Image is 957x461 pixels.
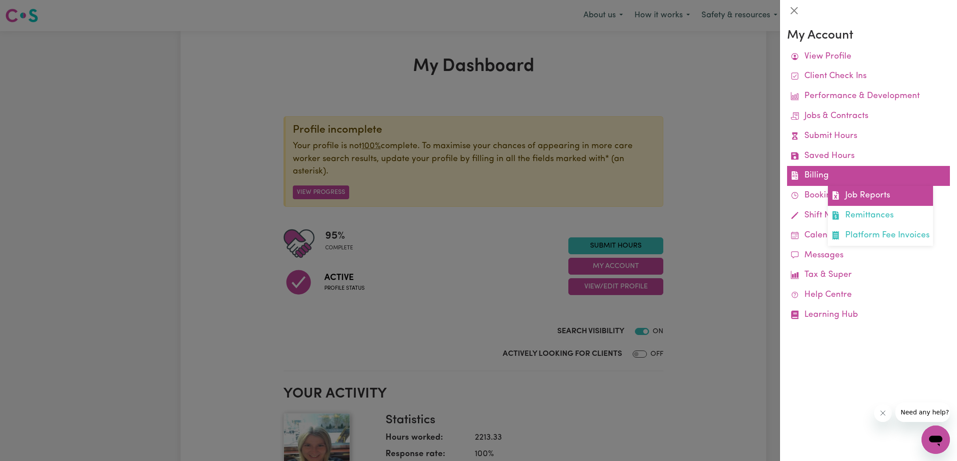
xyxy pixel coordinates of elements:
a: View Profile [787,47,950,67]
iframe: Close message [874,404,892,422]
a: Saved Hours [787,146,950,166]
a: Shift Notes [787,206,950,226]
a: Messages [787,246,950,266]
h3: My Account [787,28,950,43]
a: Tax & Super [787,265,950,285]
a: Client Check Ins [787,67,950,87]
a: Bookings [787,186,950,206]
a: Calendar [787,226,950,246]
a: BillingJob ReportsRemittancesPlatform Fee Invoices [787,166,950,186]
button: Close [787,4,801,18]
a: Remittances [828,206,933,226]
a: Jobs & Contracts [787,106,950,126]
a: Learning Hub [787,305,950,325]
iframe: Button to launch messaging window [922,426,950,454]
a: Platform Fee Invoices [828,226,933,246]
a: Submit Hours [787,126,950,146]
iframe: Message from company [895,402,950,422]
a: Performance & Development [787,87,950,106]
a: Job Reports [828,186,933,206]
a: Help Centre [787,285,950,305]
